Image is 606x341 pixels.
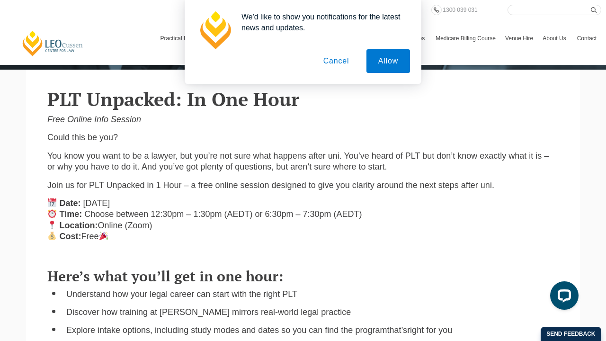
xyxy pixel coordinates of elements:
p: Could this be you? [47,132,559,143]
p: You know you want to be a lawyer, but you’re not sure what happens after uni. You’ve heard of PLT... [47,151,559,173]
button: Allow [366,49,410,73]
strong: Cost: [60,232,81,241]
strong: PLT Unpacked: In One Hour [47,86,299,111]
strong: Location: [60,221,98,230]
p: Join us for PLT Unpacked in 1 Hour – a free online session designed to give you clarity around th... [47,180,559,191]
button: Cancel [312,49,361,73]
i: Free Online Info Session [47,115,141,124]
span: Here’s what you’ll get in one hour: [47,267,283,286]
img: 💰 [48,232,56,240]
img: 📍 [48,221,56,229]
li: Understand how your legal career can start with the right PLT [66,289,559,300]
iframe: LiveChat chat widget [543,278,582,317]
span: Explore intake options, including study modes and dates so you can find the program [66,325,387,335]
p: Online (Zoom) Free [47,198,559,242]
span: that’s [387,325,407,335]
img: 📅 [48,198,56,207]
img: ⏰ [48,209,56,218]
span: right for you [407,325,452,335]
div: We'd like to show you notifications for the latest news and updates. [234,11,410,33]
li: Discover how training at [PERSON_NAME] mirrors real-world legal practice [66,307,559,318]
img: 🎉 [99,232,108,240]
span: [DATE] [83,198,110,208]
span: Choose between 12:30pm – 1:30pm (AEDT) or 6:30pm – 7:30pm (AEDT) [84,209,362,219]
strong: Date: [60,198,81,208]
img: notification icon [196,11,234,49]
strong: Time: [60,209,82,219]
